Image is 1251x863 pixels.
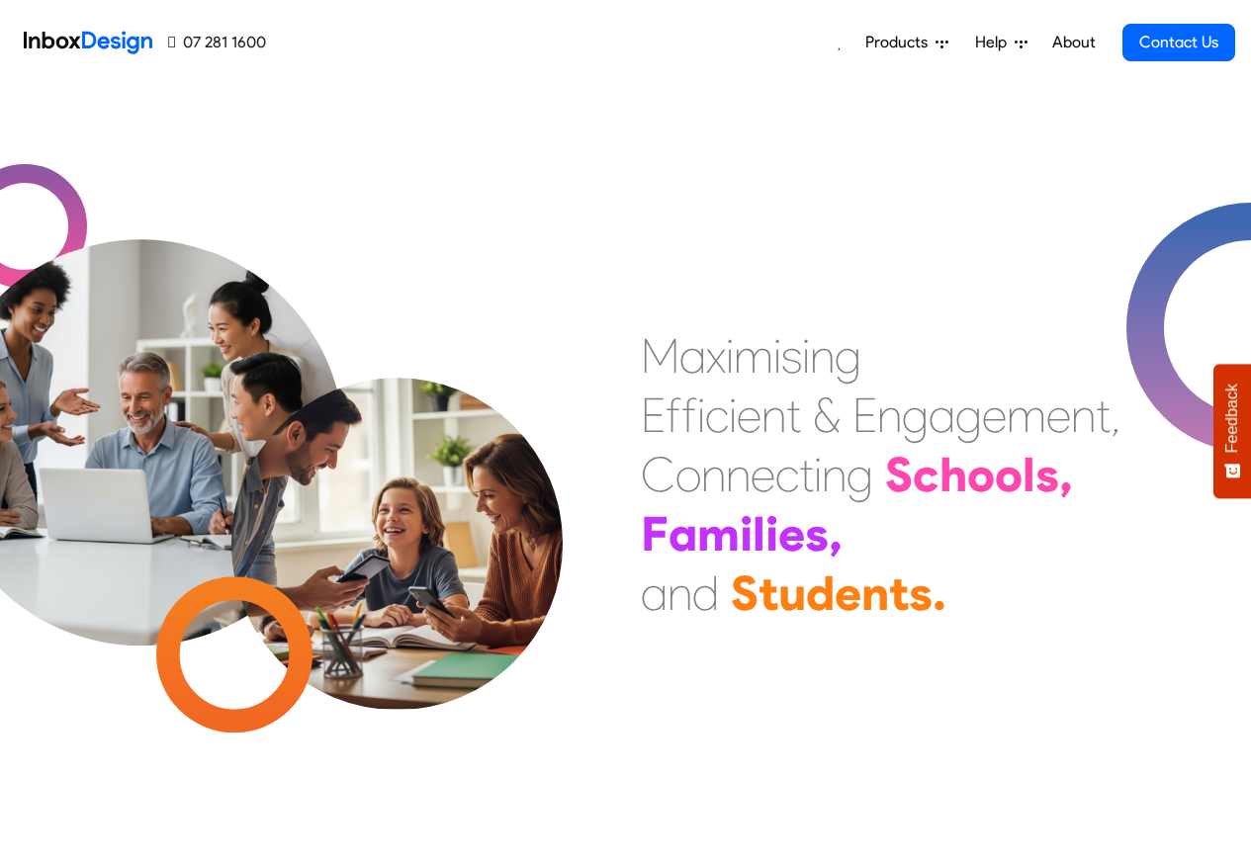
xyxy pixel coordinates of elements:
div: S [885,445,913,504]
div: c [913,445,939,504]
div: f [666,386,681,445]
div: n [877,386,902,445]
div: e [1046,386,1071,445]
div: e [737,386,761,445]
div: i [726,326,734,386]
div: n [726,445,751,504]
div: s [781,326,802,386]
div: n [861,563,889,623]
a: Help [967,23,1035,62]
div: C [641,445,675,504]
div: i [697,386,705,445]
div: , [1059,445,1073,504]
div: s [909,563,933,623]
div: d [806,563,835,623]
img: parents_with_child.png [190,296,604,710]
div: i [773,326,781,386]
div: f [681,386,697,445]
div: t [759,563,778,623]
div: n [668,563,692,623]
div: t [786,386,801,445]
div: , [1111,386,1120,445]
div: e [982,386,1007,445]
div: m [734,326,773,386]
span: Help [975,31,1015,54]
button: Feedback - Show survey [1213,364,1251,498]
div: n [822,445,847,504]
div: e [835,563,861,623]
div: o [995,445,1023,504]
div: h [939,445,967,504]
div: g [835,326,861,386]
div: c [775,445,799,504]
div: g [955,386,982,445]
div: t [1096,386,1111,445]
div: i [740,504,753,563]
div: e [778,504,805,563]
a: 07 281 1600 [168,31,266,54]
div: , [829,504,843,563]
div: t [889,563,909,623]
div: n [701,445,726,504]
div: E [852,386,877,445]
div: i [729,386,737,445]
div: l [753,504,765,563]
div: a [669,504,697,563]
span: Products [865,31,936,54]
div: m [1007,386,1046,445]
div: g [902,386,929,445]
div: s [1035,445,1059,504]
div: i [802,326,810,386]
span: Feedback [1223,384,1241,453]
a: Products [857,23,956,62]
div: c [705,386,729,445]
div: x [706,326,726,386]
div: d [692,563,719,623]
div: S [731,563,759,623]
div: & [813,386,841,445]
div: a [641,563,668,623]
div: i [814,445,822,504]
div: n [761,386,786,445]
div: o [967,445,995,504]
a: Contact Us [1122,24,1235,61]
div: n [1071,386,1096,445]
div: n [810,326,835,386]
div: l [1023,445,1035,504]
div: Maximising Efficient & Engagement, Connecting Schools, Families, and Students. [641,326,1120,623]
div: m [697,504,740,563]
div: E [641,386,666,445]
div: e [751,445,775,504]
div: i [765,504,778,563]
div: . [933,563,946,623]
div: M [641,326,679,386]
div: F [641,504,669,563]
div: g [847,445,873,504]
div: a [679,326,706,386]
a: About [1046,23,1101,62]
div: t [799,445,814,504]
div: s [805,504,829,563]
div: u [778,563,806,623]
div: o [675,445,701,504]
div: a [929,386,955,445]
